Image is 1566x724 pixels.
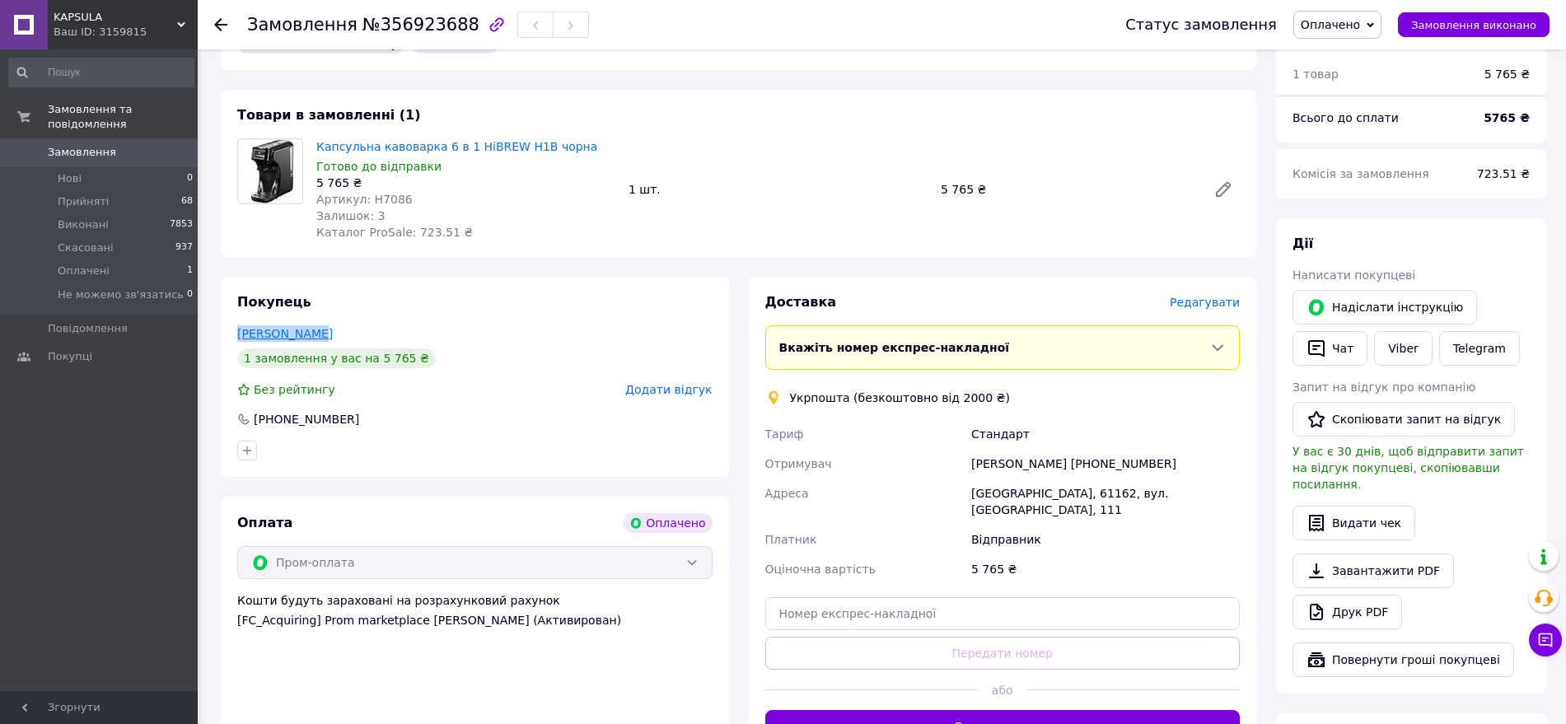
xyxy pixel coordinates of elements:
span: Покупець [237,294,311,310]
div: [PERSON_NAME] [PHONE_NUMBER] [968,449,1243,479]
span: Оціночна вартість [765,563,876,576]
input: Номер експрес-накладної [765,597,1241,630]
span: Скасовані [58,241,114,255]
div: Оплачено [623,513,712,533]
span: Артикул: H7086 [316,193,413,206]
div: Ваш ID: 3159815 [54,25,198,40]
span: Редагувати [1170,296,1240,309]
span: Не можемо зв'язатись [58,287,184,302]
span: Виконані [58,217,109,232]
div: [FC_Acquiring] Prom marketplace [PERSON_NAME] (Активирован) [237,612,713,628]
span: Адреса [765,487,809,500]
span: Товари в замовленні (1) [237,107,421,123]
span: Оплата [237,515,292,530]
span: Замовлення виконано [1411,19,1536,31]
div: Стандарт [968,419,1243,449]
div: 1 замовлення у вас на 5 765 ₴ [237,348,436,368]
span: Готово до відправки [316,160,442,173]
span: У вас є 30 днів, щоб відправити запит на відгук покупцеві, скопіювавши посилання. [1293,445,1524,491]
div: Укрпошта (безкоштовно від 2000 ₴) [786,390,1014,406]
span: 0 [187,287,193,302]
span: Замовлення та повідомлення [48,102,198,132]
span: Платник [765,533,817,546]
span: 937 [175,241,193,255]
span: 1 [187,264,193,278]
div: 1 шт. [622,178,934,201]
div: [PHONE_NUMBER] [252,411,361,427]
span: Повідомлення [48,321,128,336]
div: 5 765 ₴ [934,178,1200,201]
a: [PERSON_NAME] [237,327,333,340]
span: Оплачені [58,264,110,278]
button: Видати чек [1293,506,1415,540]
span: Нові [58,171,82,186]
button: Скопіювати запит на відгук [1293,402,1515,437]
button: Чат з покупцем [1529,624,1562,656]
img: Капсульна кавоварка 6 в 1 HiBREW H1B чорна [245,139,294,203]
span: Без рейтингу [254,383,335,396]
a: Завантажити PDF [1293,554,1454,588]
div: Статус замовлення [1125,16,1277,33]
div: [GEOGRAPHIC_DATA], 61162, вул. [GEOGRAPHIC_DATA], 111 [968,479,1243,525]
a: Telegram [1439,331,1520,366]
span: Додати відгук [625,383,712,396]
span: Вкажіть номер експрес-накладної [779,341,1010,354]
input: Пошук [8,58,194,87]
span: Залишок: 3 [316,209,386,222]
span: або [979,682,1026,698]
div: 5 765 ₴ [1484,66,1530,82]
span: Доставка [765,294,837,310]
span: Всього до сплати [1293,111,1399,124]
span: Прийняті [58,194,109,209]
span: Дії [1293,236,1313,251]
span: Написати покупцеві [1293,269,1415,282]
span: Замовлення [247,15,358,35]
a: Капсульна кавоварка 6 в 1 HiBREW H1B чорна [316,140,597,153]
span: Тариф [765,427,804,441]
button: Повернути гроші покупцеві [1293,642,1514,677]
span: Запит на відгук про компанію [1293,381,1475,394]
div: 5 765 ₴ [968,554,1243,584]
span: Оплачено [1301,18,1360,31]
button: Надіслати інструкцію [1293,290,1477,325]
span: Замовлення [48,145,116,160]
span: KAPSULA [54,10,177,25]
span: Комісія за замовлення [1293,167,1429,180]
button: Замовлення виконано [1398,12,1550,37]
span: 7853 [170,217,193,232]
span: 68 [181,194,193,209]
span: Каталог ProSale: 723.51 ₴ [316,226,473,239]
div: 5 765 ₴ [316,175,615,191]
div: Кошти будуть зараховані на розрахунковий рахунок [237,592,713,628]
span: 723.51 ₴ [1477,167,1530,180]
button: Чат [1293,331,1367,366]
span: №356923688 [362,15,479,35]
div: Повернутися назад [214,16,227,33]
a: Друк PDF [1293,595,1402,629]
span: Покупці [48,349,92,364]
b: 5765 ₴ [1484,111,1530,124]
a: Редагувати [1207,173,1240,206]
span: 0 [187,171,193,186]
span: 1 товар [1293,68,1339,81]
a: Viber [1374,331,1432,366]
div: Відправник [968,525,1243,554]
span: Отримувач [765,457,832,470]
